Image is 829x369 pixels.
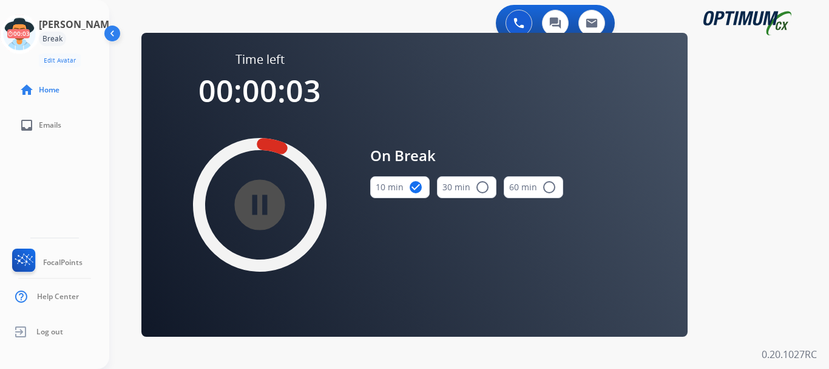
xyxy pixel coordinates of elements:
p: 0.20.1027RC [762,347,817,362]
mat-icon: check_circle [408,180,423,195]
span: Home [39,85,59,95]
button: 10 min [370,176,430,198]
mat-icon: radio_button_unchecked [542,180,557,195]
mat-icon: home [19,83,34,97]
h3: [PERSON_NAME] [39,17,118,32]
span: Time left [235,51,285,68]
mat-icon: pause_circle_filled [252,198,267,212]
button: 30 min [437,176,496,198]
mat-icon: inbox [19,118,34,133]
button: 60 min [504,176,563,198]
span: FocalPoints [43,258,83,267]
span: Help Center [37,292,79,302]
a: FocalPoints [10,249,83,277]
div: Break [39,32,66,46]
span: 00:00:03 [198,70,321,111]
button: Edit Avatar [39,53,81,67]
span: Log out [36,327,63,337]
span: On Break [370,145,563,167]
mat-icon: radio_button_unchecked [475,180,490,195]
span: Emails [39,120,61,130]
